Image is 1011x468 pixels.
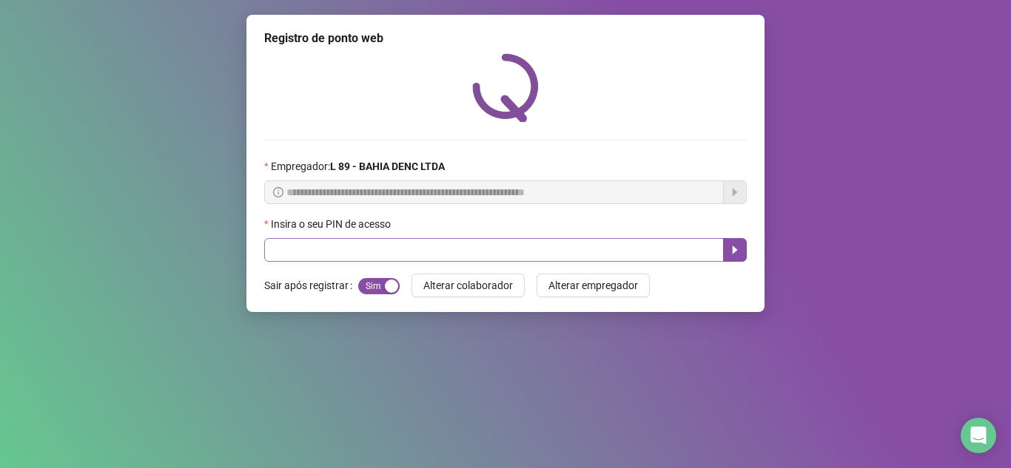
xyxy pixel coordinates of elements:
span: caret-right [729,244,741,256]
span: Alterar colaborador [423,277,513,294]
div: Registro de ponto web [264,30,747,47]
label: Insira o seu PIN de acesso [264,216,400,232]
strong: L 89 - BAHIA DENC LTDA [330,160,445,172]
img: QRPoint [472,53,539,122]
button: Alterar empregador [537,274,650,297]
span: Alterar empregador [548,277,638,294]
label: Sair após registrar [264,274,358,297]
span: info-circle [273,187,283,197]
div: Open Intercom Messenger [961,418,996,453]
button: Alterar colaborador [412,274,525,297]
span: Empregador : [271,158,445,174]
